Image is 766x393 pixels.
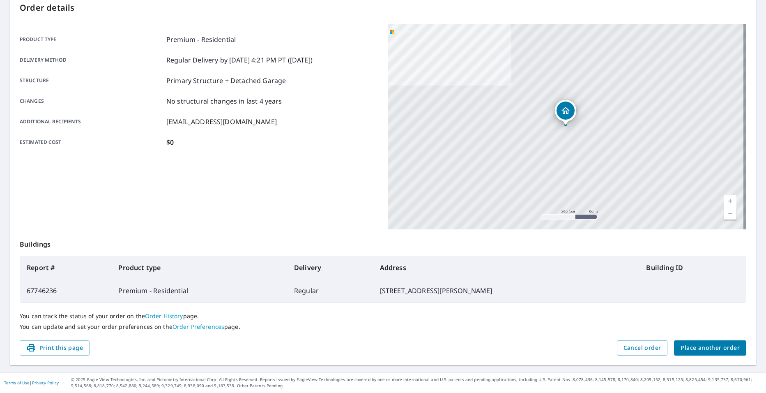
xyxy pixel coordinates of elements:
[173,323,224,331] a: Order Preferences
[20,76,163,86] p: Structure
[166,76,286,86] p: Primary Structure + Detached Garage
[639,256,746,279] th: Building ID
[724,207,736,220] a: Current Level 17, Zoom Out
[166,55,313,65] p: Regular Delivery by [DATE] 4:21 PM PT ([DATE])
[112,256,288,279] th: Product type
[166,137,174,147] p: $0
[373,279,640,302] td: [STREET_ADDRESS][PERSON_NAME]
[145,312,183,320] a: Order History
[674,340,746,356] button: Place another order
[20,256,112,279] th: Report #
[724,195,736,207] a: Current Level 17, Zoom In
[20,229,746,256] p: Buildings
[20,340,90,356] button: Print this page
[555,100,576,125] div: Dropped pin, building 1, Residential property, 1302 SW Highland Dr Lees Summit, MO 64081
[681,343,740,353] span: Place another order
[288,279,373,302] td: Regular
[4,380,59,385] p: |
[623,343,661,353] span: Cancel order
[112,279,288,302] td: Premium - Residential
[20,96,163,106] p: Changes
[4,380,30,386] a: Terms of Use
[288,256,373,279] th: Delivery
[71,377,762,389] p: © 2025 Eagle View Technologies, Inc. and Pictometry International Corp. All Rights Reserved. Repo...
[373,256,640,279] th: Address
[20,137,163,147] p: Estimated cost
[20,35,163,44] p: Product type
[20,2,746,14] p: Order details
[166,117,277,127] p: [EMAIL_ADDRESS][DOMAIN_NAME]
[20,55,163,65] p: Delivery method
[20,279,112,302] td: 67746236
[617,340,668,356] button: Cancel order
[26,343,83,353] span: Print this page
[166,96,282,106] p: No structural changes in last 4 years
[20,312,746,320] p: You can track the status of your order on the page.
[20,117,163,127] p: Additional recipients
[20,323,746,331] p: You can update and set your order preferences on the page.
[166,35,236,44] p: Premium - Residential
[32,380,59,386] a: Privacy Policy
